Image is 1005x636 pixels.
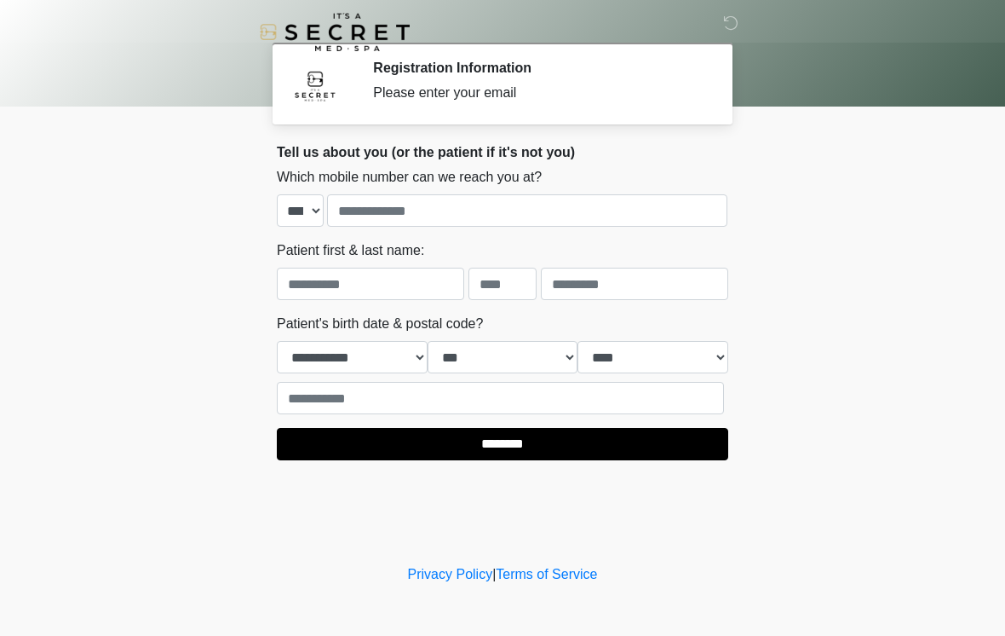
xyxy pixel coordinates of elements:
img: It's A Secret Med Spa Logo [260,13,410,51]
h2: Registration Information [373,60,703,76]
label: Which mobile number can we reach you at? [277,167,542,188]
a: Privacy Policy [408,567,493,581]
a: Terms of Service [496,567,597,581]
label: Patient's birth date & postal code? [277,314,483,334]
div: Please enter your email [373,83,703,103]
label: Patient first & last name: [277,240,424,261]
img: Agent Avatar [290,60,341,111]
a: | [492,567,496,581]
h2: Tell us about you (or the patient if it's not you) [277,144,728,160]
